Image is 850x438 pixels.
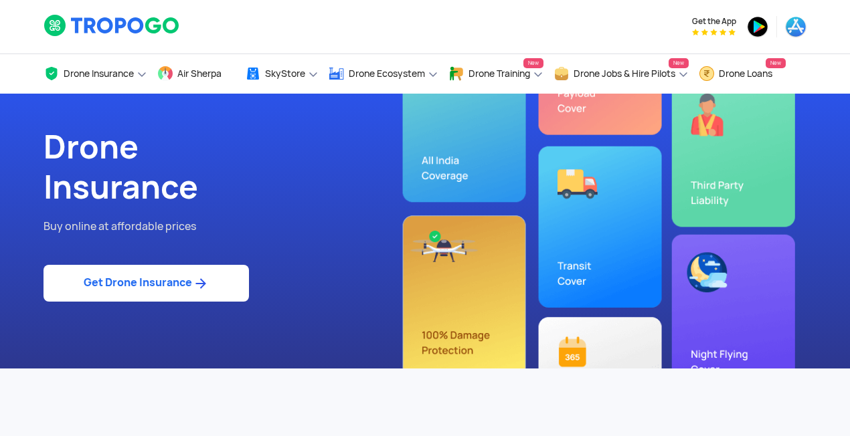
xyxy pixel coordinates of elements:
a: Get Drone Insurance [44,265,249,302]
a: SkyStore [245,54,319,94]
img: ic_arrow_forward_blue.svg [192,276,209,292]
a: Drone Insurance [44,54,147,94]
h1: Drone Insurance [44,127,415,207]
span: New [669,58,689,68]
a: Drone LoansNew [699,54,786,94]
span: New [766,58,786,68]
span: Drone Jobs & Hire Pilots [574,68,675,79]
span: Get the App [692,16,736,27]
span: Drone Loans [719,68,772,79]
span: SkyStore [265,68,305,79]
span: Drone Training [469,68,530,79]
a: Drone TrainingNew [448,54,543,94]
a: Air Sherpa [157,54,235,94]
span: Air Sherpa [177,68,222,79]
span: New [523,58,543,68]
span: Drone Ecosystem [349,68,425,79]
p: Buy online at affordable prices [44,218,415,235]
img: ic_appstore.png [785,16,806,37]
img: App Raking [692,29,736,35]
img: logoHeader.svg [44,14,181,37]
span: Drone Insurance [64,68,134,79]
a: Drone Ecosystem [329,54,438,94]
a: Drone Jobs & Hire PilotsNew [554,54,689,94]
img: ic_playstore.png [747,16,768,37]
